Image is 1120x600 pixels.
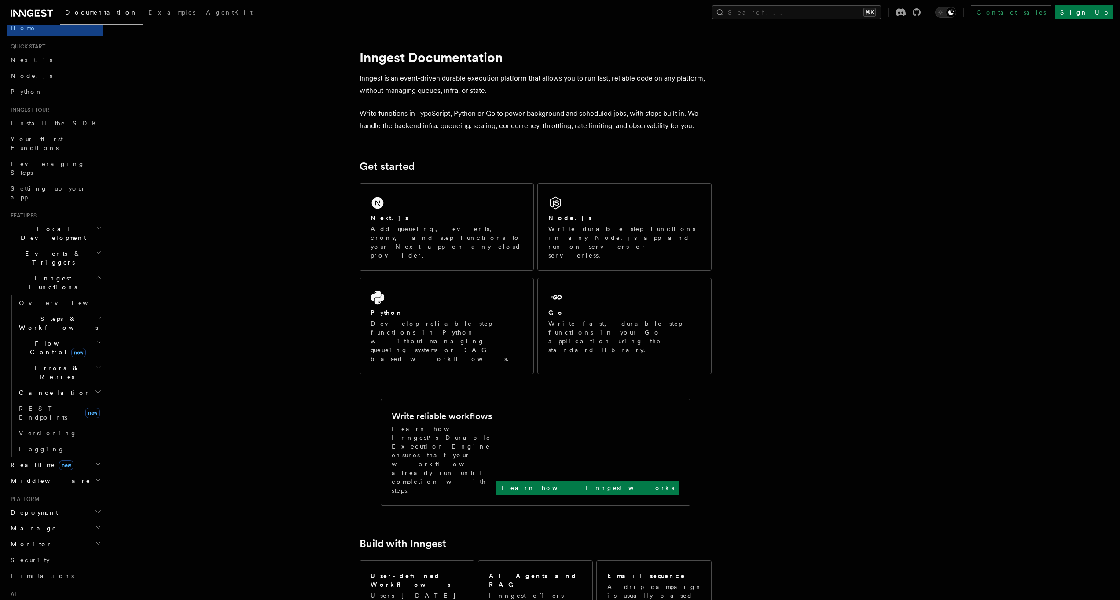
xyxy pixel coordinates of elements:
button: Steps & Workflows [15,311,103,335]
span: AI [7,591,16,598]
button: Events & Triggers [7,246,103,270]
span: Logging [19,445,65,453]
h2: Email sequence [607,571,686,580]
span: Realtime [7,460,73,469]
p: Write fast, durable step functions in your Go application using the standard library. [548,319,701,354]
span: Monitor [7,540,52,548]
span: new [59,460,73,470]
span: Cancellation [15,388,92,397]
span: Limitations [11,572,74,579]
span: Install the SDK [11,120,102,127]
h2: Node.js [548,213,592,222]
span: Inngest tour [7,107,49,114]
span: Overview [19,299,110,306]
a: Node.js [7,68,103,84]
a: Node.jsWrite durable step functions in any Node.js app and run on servers or serverless. [537,183,712,271]
span: Quick start [7,43,45,50]
span: Documentation [65,9,138,16]
span: new [85,408,100,418]
a: Setting up your app [7,180,103,205]
span: Events & Triggers [7,249,96,267]
button: Errors & Retries [15,360,103,385]
h2: User-defined Workflows [371,571,463,589]
button: Cancellation [15,385,103,401]
span: Platform [7,496,40,503]
button: Toggle dark mode [935,7,956,18]
p: Learn how Inngest works [501,483,674,492]
button: Local Development [7,221,103,246]
button: Realtimenew [7,457,103,473]
span: Leveraging Steps [11,160,85,176]
span: Your first Functions [11,136,63,151]
a: Get started [360,160,415,173]
span: Versioning [19,430,77,437]
h1: Inngest Documentation [360,49,712,65]
span: Errors & Retries [15,364,95,381]
span: Examples [148,9,195,16]
span: Manage [7,524,57,533]
button: Manage [7,520,103,536]
a: Examples [143,3,201,24]
span: Next.js [11,56,52,63]
kbd: ⌘K [863,8,876,17]
p: Learn how Inngest's Durable Execution Engine ensures that your workflow already run until complet... [392,424,496,495]
span: Node.js [11,72,52,79]
span: Deployment [7,508,58,517]
button: Deployment [7,504,103,520]
a: Versioning [15,425,103,441]
span: Inngest Functions [7,274,95,291]
a: Logging [15,441,103,457]
span: Home [11,24,35,33]
span: Features [7,212,37,219]
button: Middleware [7,473,103,489]
p: Add queueing, events, crons, and step functions to your Next app on any cloud provider. [371,225,523,260]
span: Local Development [7,225,96,242]
a: Documentation [60,3,143,25]
a: Security [7,552,103,568]
a: Limitations [7,568,103,584]
a: Next.jsAdd queueing, events, crons, and step functions to your Next app on any cloud provider. [360,183,534,271]
a: Your first Functions [7,131,103,156]
span: Flow Control [15,339,97,357]
h2: Next.js [371,213,408,222]
span: new [71,348,86,357]
h2: Go [548,308,564,317]
span: Middleware [7,476,91,485]
h2: Write reliable workflows [392,410,492,422]
span: AgentKit [206,9,253,16]
a: REST Endpointsnew [15,401,103,425]
a: GoWrite fast, durable step functions in your Go application using the standard library. [537,278,712,374]
p: Write functions in TypeScript, Python or Go to power background and scheduled jobs, with steps bu... [360,107,712,132]
span: Security [11,556,50,563]
span: REST Endpoints [19,405,67,421]
button: Search...⌘K [712,5,881,19]
a: PythonDevelop reliable step functions in Python without managing queueing systems or DAG based wo... [360,278,534,374]
h2: AI Agents and RAG [489,571,583,589]
h2: Python [371,308,403,317]
span: Setting up your app [11,185,86,201]
a: Python [7,84,103,99]
button: Flow Controlnew [15,335,103,360]
p: Develop reliable step functions in Python without managing queueing systems or DAG based workflows. [371,319,523,363]
button: Monitor [7,536,103,552]
a: Next.js [7,52,103,68]
a: Sign Up [1055,5,1113,19]
a: AgentKit [201,3,258,24]
span: Python [11,88,43,95]
a: Build with Inngest [360,537,446,550]
div: Inngest Functions [7,295,103,457]
p: Inngest is an event-driven durable execution platform that allows you to run fast, reliable code ... [360,72,712,97]
a: Contact sales [971,5,1051,19]
a: Install the SDK [7,115,103,131]
button: Inngest Functions [7,270,103,295]
p: Write durable step functions in any Node.js app and run on servers or serverless. [548,225,701,260]
span: Steps & Workflows [15,314,98,332]
a: Overview [15,295,103,311]
a: Home [7,20,103,36]
a: Leveraging Steps [7,156,103,180]
a: Learn how Inngest works [496,481,679,495]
